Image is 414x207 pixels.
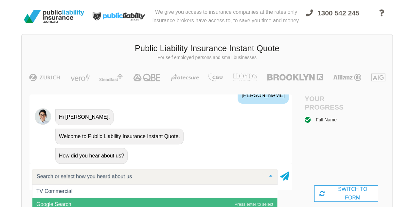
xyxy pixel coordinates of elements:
[300,5,365,30] a: 1300 542 245
[87,3,152,30] img: Public Liability Insurance Light
[369,73,388,81] img: AIG | Public Liability Insurance
[67,73,93,81] img: Vero | Public Liability Insurance
[36,188,72,194] span: TV Commercial
[55,148,128,164] div: How did you hear about us?
[314,185,378,202] div: SWITCH TO FORM
[21,7,87,26] img: Public Liability Insurance
[26,73,63,81] img: Zurich | Public Liability Insurance
[317,9,359,17] span: 1300 542 245
[316,116,337,123] div: Full Name
[97,73,125,81] img: Steadfast | Public Liability Insurance
[36,201,71,207] span: Google Search
[35,173,264,180] input: Search or select how you heard about us
[238,87,289,104] div: [PERSON_NAME]
[27,54,387,61] p: For self employed persons and small businesses
[305,94,346,111] h4: Your Progress
[152,3,300,30] div: We give you access to insurance companies at the rates only insurance brokers have access to, to ...
[264,73,326,81] img: Brooklyn | Public Liability Insurance
[129,73,165,81] img: QBE | Public Liability Insurance
[55,129,184,144] div: Welcome to Public Liability Insurance Instant Quote.
[169,73,202,81] img: Protecsure | Public Liability Insurance
[27,43,387,54] h3: Public Liability Insurance Instant Quote
[229,73,261,81] img: LLOYD's | Public Liability Insurance
[330,73,365,81] img: Allianz | Public Liability Insurance
[206,73,225,81] img: CGU | Public Liability Insurance
[55,109,114,125] div: Hi [PERSON_NAME],
[35,108,51,125] img: Chatbot | PLI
